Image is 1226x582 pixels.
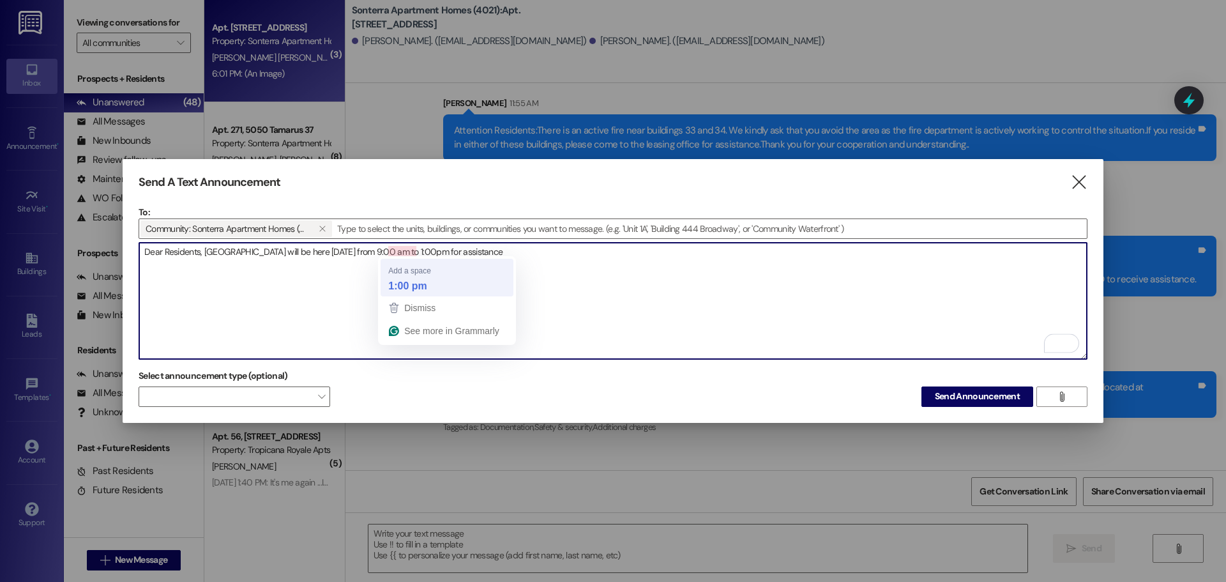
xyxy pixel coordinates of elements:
label: Select announcement type (optional) [139,366,288,386]
button: Community: Sonterra Apartment Homes (4021) [313,220,332,237]
span: Community: Sonterra Apartment Homes (4021) [146,220,308,237]
i:  [1070,176,1087,189]
i:  [1057,392,1066,402]
p: To: [139,206,1087,218]
button: Send Announcement [921,387,1033,407]
div: To enrich screen reader interactions, please activate Accessibility in Grammarly extension settings [139,242,1087,360]
i:  [319,224,326,234]
span: Send Announcement [935,390,1020,403]
textarea: To enrich screen reader interactions, please activate Accessibility in Grammarly extension settings [139,243,1087,359]
input: Type to select the units, buildings, or communities you want to message. (e.g. 'Unit 1A', 'Buildi... [333,219,1087,238]
h3: Send A Text Announcement [139,175,280,190]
